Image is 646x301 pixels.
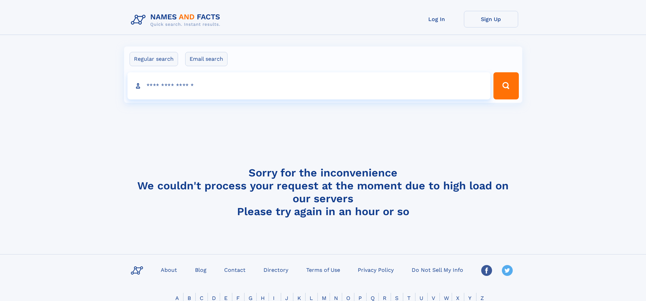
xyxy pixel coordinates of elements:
label: Email search [185,52,228,66]
a: Terms of Use [304,265,343,275]
a: Privacy Policy [355,265,396,275]
a: Sign Up [464,11,518,27]
a: Directory [261,265,291,275]
a: Contact [221,265,248,275]
input: search input [128,72,491,99]
a: Blog [192,265,209,275]
a: About [158,265,180,275]
a: Do Not Sell My Info [409,265,466,275]
img: Logo Names and Facts [128,11,226,29]
img: Facebook [481,265,492,276]
label: Regular search [130,52,178,66]
img: Twitter [502,265,513,276]
h4: Sorry for the inconvenience We couldn't process your request at the moment due to high load on ou... [128,166,518,218]
a: Log In [410,11,464,27]
button: Search Button [493,72,518,99]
